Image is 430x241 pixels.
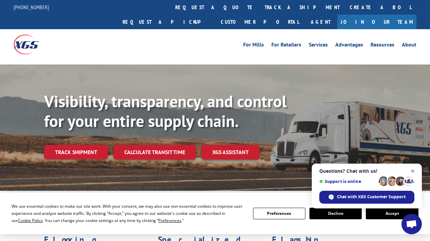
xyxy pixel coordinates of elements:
[201,145,259,160] a: XGS ASSISTANT
[113,145,196,160] a: Calculate transit time
[44,91,287,131] b: Visibility, transparency, and control for your entire supply chain.
[18,218,43,223] span: Cookie Policy
[401,214,422,234] div: Open chat
[337,15,416,29] a: Join Our Team
[271,42,301,50] a: For Retailers
[309,42,328,50] a: Services
[319,179,376,184] span: Support is online
[409,167,417,175] span: Close chat
[309,208,362,219] button: Decline
[319,191,414,204] div: Chat with XGS Customer Support
[366,208,418,219] button: Accept
[12,203,245,224] div: We use essential cookies to make our site work. With your consent, we may also use non-essential ...
[335,42,363,50] a: Advantages
[319,168,414,174] span: Questions? Chat with us!
[216,15,304,29] a: Customer Portal
[158,218,181,223] span: Preferences
[337,194,406,200] span: Chat with XGS Customer Support
[304,15,337,29] a: Agent
[14,4,49,11] a: [PHONE_NUMBER]
[44,145,108,159] a: Track shipment
[118,15,216,29] a: Request a pickup
[253,208,305,219] button: Preferences
[243,42,264,50] a: For Mills
[402,42,416,50] a: About
[371,42,394,50] a: Resources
